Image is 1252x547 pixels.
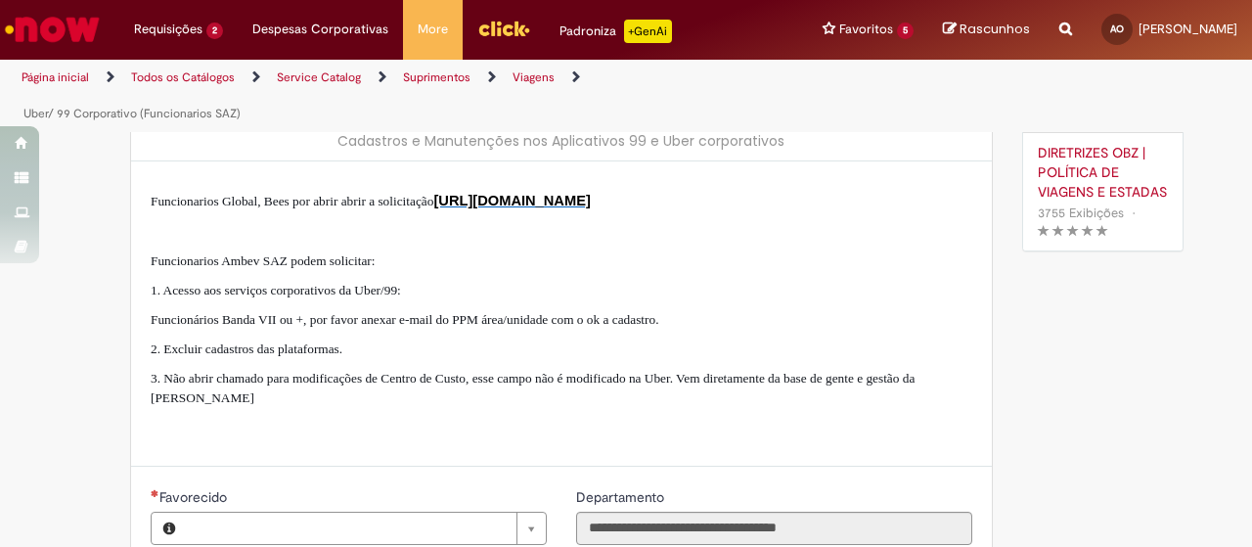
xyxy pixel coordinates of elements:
span: 2 [206,23,223,39]
span: Funcionarios Ambev SAZ podem solicitar: [151,253,376,268]
span: Somente leitura - Departamento [576,488,668,506]
span: 3. Não abrir chamado para modificações de Centro de Custo, esse campo não é modificado na Uber. V... [151,371,915,405]
a: Uber/ 99 Corporativo (Funcionarios SAZ) [23,106,241,121]
span: Necessários [151,489,159,497]
p: +GenAi [624,20,672,43]
a: Página inicial [22,69,89,85]
span: Requisições [134,20,202,39]
ul: Trilhas de página [15,60,820,132]
span: 2. Excluir cadastros das plataformas. [151,342,342,356]
span: AO [1110,23,1124,35]
div: Cadastros e Manutenções nos Aplicativos 99 e Uber corporativos [151,131,972,151]
span: Favoritos [839,20,893,39]
span: 5 [897,23,914,39]
a: Limpar campo Favorecido [187,513,546,544]
span: 1. Acesso aos serviços corporativos da Uber/99: [151,283,401,297]
span: More [418,20,448,39]
span: 3755 Exibições [1038,205,1124,221]
a: Viagens [513,69,555,85]
div: Padroniza [559,20,672,43]
span: [PERSON_NAME] [1139,21,1237,37]
span: Rascunhos [960,20,1030,38]
label: Somente leitura - Departamento [576,487,668,507]
a: [URL][DOMAIN_NAME] [433,193,590,208]
img: click_logo_yellow_360x200.png [477,14,530,43]
span: Funcionarios Global, Bees por abrir abrir a solicitação [151,194,594,208]
span: Funcionários Banda VII ou +, por favor anexar e-mail do PPM área/unidade com o ok a cadastro. [151,312,659,327]
span: Necessários - Favorecido [159,488,231,506]
a: Rascunhos [943,21,1030,39]
a: DIRETRIZES OBZ | POLÍTICA DE VIAGENS E ESTADAS [1038,143,1168,202]
span: Despesas Corporativas [252,20,388,39]
a: Service Catalog [277,69,361,85]
button: Favorecido, Visualizar este registro [152,513,187,544]
img: ServiceNow [2,10,103,49]
span: • [1128,200,1140,226]
a: Suprimentos [403,69,470,85]
a: Todos os Catálogos [131,69,235,85]
input: Departamento [576,512,972,545]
